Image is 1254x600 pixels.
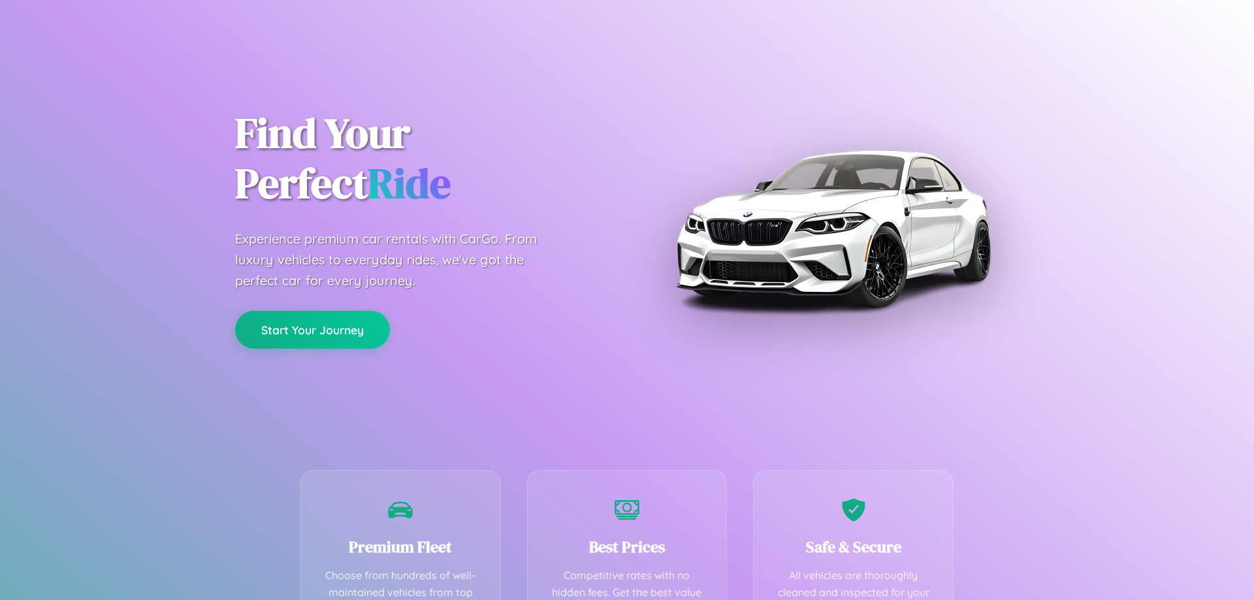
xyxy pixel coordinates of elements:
[321,536,481,558] h3: Premium Fleet
[669,65,996,392] img: Premium BMW car rental vehicle
[235,311,390,349] button: Start Your Journey
[547,536,707,558] h3: Best Prices
[368,155,451,212] span: Ride
[773,536,933,558] h3: Safe & Secure
[235,229,562,291] p: Experience premium car rentals with CarGo. From luxury vehicles to everyday rides, we've got the ...
[235,108,607,209] h1: Find Your Perfect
